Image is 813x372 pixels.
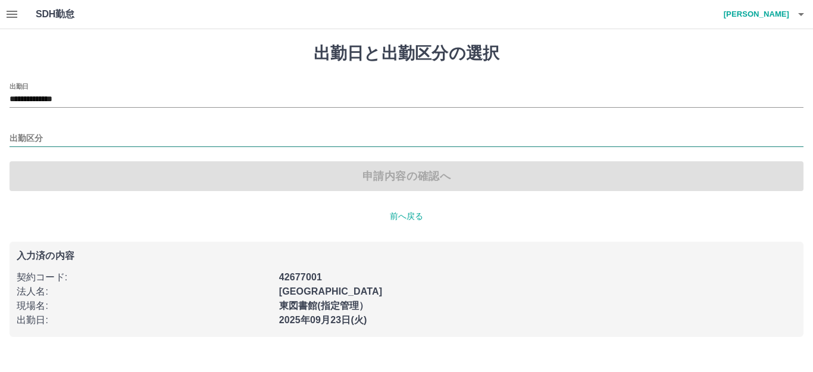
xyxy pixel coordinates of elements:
b: [GEOGRAPHIC_DATA] [279,286,383,296]
p: 出勤日 : [17,313,272,327]
h1: 出勤日と出勤区分の選択 [10,43,803,64]
p: 入力済の内容 [17,251,796,261]
p: 現場名 : [17,299,272,313]
b: 42677001 [279,272,322,282]
p: 前へ戻る [10,210,803,223]
p: 法人名 : [17,285,272,299]
label: 出勤日 [10,82,29,90]
b: 2025年09月23日(火) [279,315,367,325]
b: 東図書館(指定管理） [279,301,369,311]
p: 契約コード : [17,270,272,285]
